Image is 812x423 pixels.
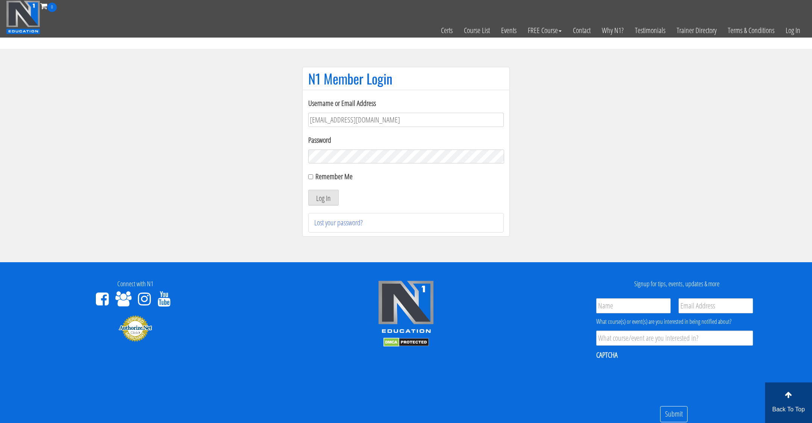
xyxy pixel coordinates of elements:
[458,12,495,49] a: Course List
[780,12,806,49] a: Log In
[495,12,522,49] a: Events
[596,331,753,346] input: What course/event are you interested in?
[596,350,618,360] label: CAPTCHA
[40,1,57,11] a: 0
[315,171,353,181] label: Remember Me
[308,98,504,109] label: Username or Email Address
[596,12,629,49] a: Why N1?
[308,71,504,86] h1: N1 Member Login
[435,12,458,49] a: Certs
[596,317,753,326] div: What course(s) or event(s) are you interested in being notified about?
[383,338,429,347] img: DMCA.com Protection Status
[629,12,671,49] a: Testimonials
[596,365,710,394] iframe: reCAPTCHA
[596,298,671,313] input: Name
[6,0,40,34] img: n1-education
[314,218,363,228] a: Lost your password?
[522,12,567,49] a: FREE Course
[118,315,152,342] img: Authorize.Net Merchant - Click to Verify
[6,280,265,288] h4: Connect with N1
[308,134,504,146] label: Password
[47,3,57,12] span: 0
[547,280,806,288] h4: Signup for tips, events, updates & more
[567,12,596,49] a: Contact
[722,12,780,49] a: Terms & Conditions
[765,405,812,414] p: Back To Top
[660,406,688,422] input: Submit
[378,280,434,336] img: n1-edu-logo
[671,12,722,49] a: Trainer Directory
[308,190,339,205] button: Log In
[679,298,753,313] input: Email Address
